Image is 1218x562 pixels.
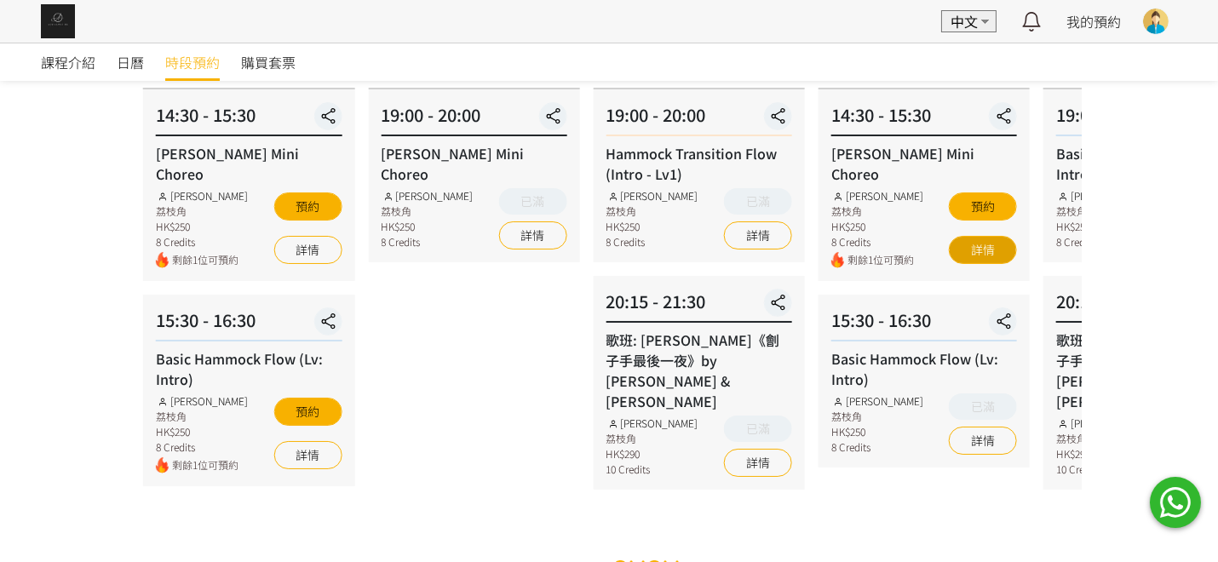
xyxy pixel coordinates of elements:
[41,4,75,38] img: img_61c0148bb0266
[41,43,95,81] a: 課程介紹
[1056,204,1148,219] div: 荔枝角
[606,446,698,462] div: HK$290
[156,219,248,234] div: HK$250
[831,348,1017,389] div: Basic Hammock Flow (Lv: Intro)
[724,221,792,249] a: 詳情
[156,424,248,439] div: HK$250
[1056,219,1148,234] div: HK$250
[606,188,698,204] div: [PERSON_NAME]
[606,102,792,136] div: 19:00 - 20:00
[831,204,923,219] div: 荔枝角
[381,204,473,219] div: 荔枝角
[1056,416,1148,431] div: [PERSON_NAME]
[381,188,473,204] div: [PERSON_NAME]
[499,188,567,215] button: 已滿
[831,409,923,424] div: 荔枝角
[499,221,567,249] a: 詳情
[156,409,248,424] div: 荔枝角
[273,398,342,426] button: 預約
[949,192,1017,221] button: 預約
[1056,431,1148,446] div: 荔枝角
[949,236,1017,264] a: 詳情
[606,143,792,184] div: Hammock Transition Flow (Intro - Lv1)
[273,192,342,221] button: 預約
[831,307,1017,341] div: 15:30 - 16:30
[156,393,248,409] div: [PERSON_NAME]
[1056,234,1148,249] div: 8 Credits
[1066,11,1121,32] a: 我的預約
[724,449,792,477] a: 詳情
[1056,188,1148,204] div: [PERSON_NAME]
[724,188,792,215] button: 已滿
[241,43,296,81] a: 購買套票
[831,102,1017,136] div: 14:30 - 15:30
[156,307,342,341] div: 15:30 - 16:30
[606,219,698,234] div: HK$250
[165,52,220,72] span: 時段預約
[273,236,342,264] a: 詳情
[156,204,248,219] div: 荔枝角
[831,188,923,204] div: [PERSON_NAME]
[831,143,1017,184] div: [PERSON_NAME] Mini Choreo
[156,102,342,136] div: 14:30 - 15:30
[1056,446,1148,462] div: HK$290
[381,143,566,184] div: [PERSON_NAME] Mini Choreo
[606,234,698,249] div: 8 Credits
[949,393,1017,420] button: 已滿
[831,234,923,249] div: 8 Credits
[606,330,792,411] div: 歌班: [PERSON_NAME]《劊子手最後一夜》by [PERSON_NAME] & [PERSON_NAME]
[606,204,698,219] div: 荔枝角
[381,102,566,136] div: 19:00 - 20:00
[156,188,248,204] div: [PERSON_NAME]
[241,52,296,72] span: 購買套票
[847,252,923,268] span: 剩餘1位可預約
[172,252,248,268] span: 剩餘1位可預約
[831,393,923,409] div: [PERSON_NAME]
[949,427,1017,455] a: 詳情
[831,439,923,455] div: 8 Credits
[831,252,844,268] img: fire.png
[831,219,923,234] div: HK$250
[156,143,342,184] div: [PERSON_NAME] Mini Choreo
[156,348,342,389] div: Basic Hammock Flow (Lv: Intro)
[1056,462,1148,477] div: 10 Credits
[273,441,342,469] a: 詳情
[117,43,144,81] a: 日曆
[117,52,144,72] span: 日曆
[381,234,473,249] div: 8 Credits
[156,234,248,249] div: 8 Credits
[172,457,248,473] span: 剩餘1位可預約
[606,462,698,477] div: 10 Credits
[606,416,698,431] div: [PERSON_NAME]
[606,431,698,446] div: 荔枝角
[156,457,169,473] img: fire.png
[165,43,220,81] a: 時段預約
[156,252,169,268] img: fire.png
[831,424,923,439] div: HK$250
[156,439,248,455] div: 8 Credits
[381,219,473,234] div: HK$250
[606,289,792,323] div: 20:15 - 21:30
[724,416,792,442] button: 已滿
[41,52,95,72] span: 課程介紹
